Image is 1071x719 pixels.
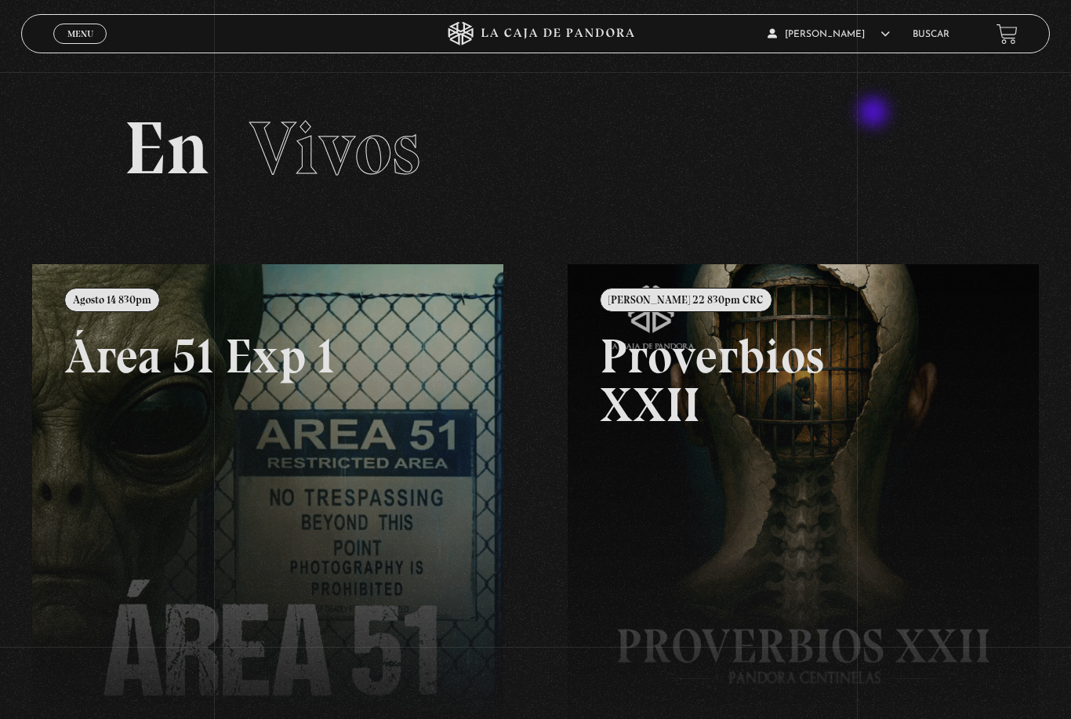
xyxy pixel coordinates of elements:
a: Buscar [913,30,949,39]
h2: En [124,111,946,186]
span: Cerrar [62,42,99,53]
span: Vivos [249,103,420,193]
span: Menu [67,29,93,38]
span: [PERSON_NAME] [768,30,890,39]
a: View your shopping cart [997,24,1018,45]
